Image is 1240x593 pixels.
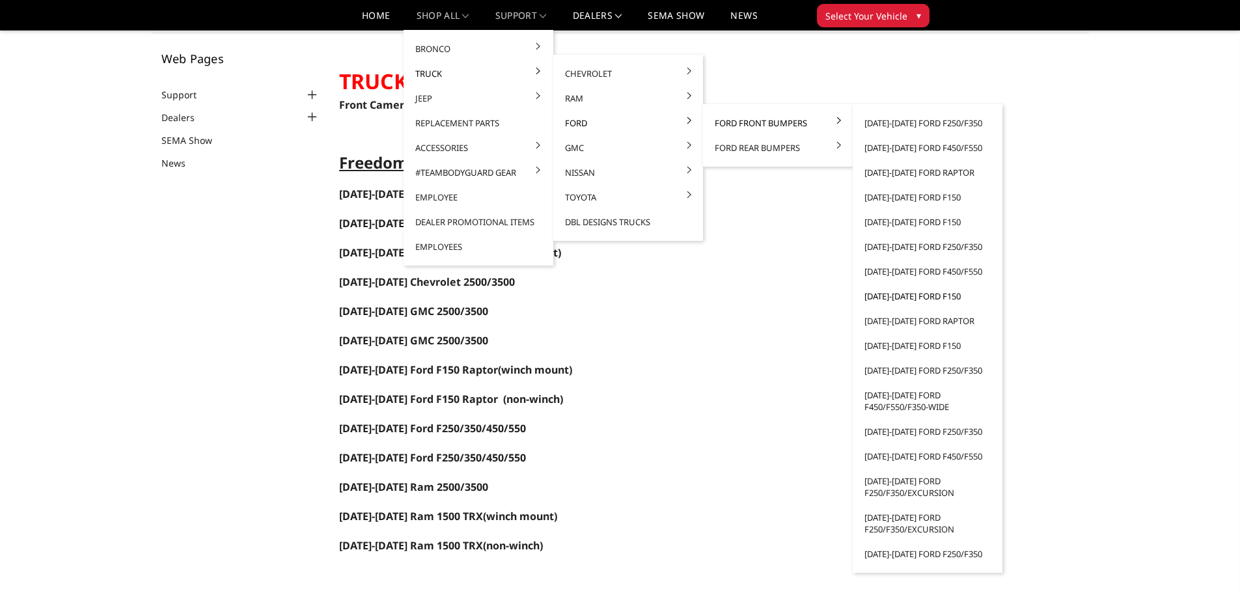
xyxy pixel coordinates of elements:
[495,11,547,30] a: Support
[858,358,997,383] a: [DATE]-[DATE] Ford F250/F350
[339,67,587,95] strong: TRUCK FRONT BUMPERS
[339,217,487,230] a: [DATE]-[DATE] Chevrolet 1500
[858,234,997,259] a: [DATE]-[DATE] Ford F250/F350
[858,259,997,284] a: [DATE]-[DATE] Ford F450/F550
[339,333,488,348] span: [DATE]-[DATE] GMC 2500/3500
[916,8,921,22] span: ▾
[339,304,488,318] a: [DATE]-[DATE] GMC 2500/3500
[409,135,548,160] a: Accessories
[858,505,997,542] a: [DATE]-[DATE] Ford F250/F350/Excursion
[417,11,469,30] a: shop all
[161,111,211,124] a: Dealers
[339,98,591,112] a: Front Camera Relocation (universal instructions)
[339,538,483,553] a: [DATE]-[DATE] Ram 1500 TRX
[339,510,483,523] a: [DATE]-[DATE] Ram 1500 TRX
[161,53,320,64] h5: Web Pages
[161,133,228,147] a: SEMA Show
[858,444,997,469] a: [DATE]-[DATE] Ford F450/F550
[339,245,561,260] span: (winch mount)
[339,538,543,553] span: (non-winch)
[339,450,526,465] span: [DATE]-[DATE] Ford F250/350/450/550
[409,86,548,111] a: Jeep
[858,185,997,210] a: [DATE]-[DATE] Ford F150
[708,135,847,160] a: Ford Rear Bumpers
[409,111,548,135] a: Replacement Parts
[648,11,704,30] a: SEMA Show
[558,111,698,135] a: Ford
[409,210,548,234] a: Dealer Promotional Items
[558,210,698,234] a: DBL Designs Trucks
[858,111,997,135] a: [DATE]-[DATE] Ford F250/F350
[573,11,622,30] a: Dealers
[409,160,548,185] a: #TeamBodyguard Gear
[558,61,698,86] a: Chevrolet
[339,152,516,173] span: Freedom Series Fronts:
[339,363,498,377] a: [DATE]-[DATE] Ford F150 Raptor
[858,309,997,333] a: [DATE]-[DATE] Ford Raptor
[558,185,698,210] a: Toyota
[339,216,487,230] span: [DATE]-[DATE] Chevrolet 1500
[339,509,483,523] span: [DATE]-[DATE] Ram 1500 TRX
[339,275,515,289] span: [DATE]-[DATE] Chevrolet 2500/3500
[339,245,487,260] a: [DATE]-[DATE] Chevrolet 1500
[558,86,698,111] a: Ram
[339,393,498,406] a: [DATE]-[DATE] Ford F150 Raptor
[161,88,213,102] a: Support
[858,284,997,309] a: [DATE]-[DATE] Ford F150
[858,333,997,358] a: [DATE]-[DATE] Ford F150
[730,11,757,30] a: News
[339,187,515,201] a: [DATE]-[DATE] Chevrolet 2500/3500
[483,509,557,523] span: (winch mount)
[817,4,930,27] button: Select Your Vehicle
[409,36,548,61] a: Bronco
[339,276,515,288] a: [DATE]-[DATE] Chevrolet 2500/3500
[339,480,488,494] a: [DATE]-[DATE] Ram 2500/3500
[858,419,997,444] a: [DATE]-[DATE] Ford F250/F350
[858,542,997,566] a: [DATE]-[DATE] Ford F250/F350
[339,363,572,377] span: (winch mount)
[339,392,498,406] span: [DATE]-[DATE] Ford F150 Raptor
[858,383,997,419] a: [DATE]-[DATE] Ford F450/F550/F350-wide
[161,156,202,170] a: News
[708,111,847,135] a: Ford Front Bumpers
[558,135,698,160] a: GMC
[339,335,488,347] a: [DATE]-[DATE] GMC 2500/3500
[339,421,526,435] a: [DATE]-[DATE] Ford F250/350/450/550
[858,469,997,505] a: [DATE]-[DATE] Ford F250/F350/Excursion
[339,452,526,464] a: [DATE]-[DATE] Ford F250/350/450/550
[858,135,997,160] a: [DATE]-[DATE] Ford F450/F550
[825,9,907,23] span: Select Your Vehicle
[503,392,563,406] span: (non-winch)
[409,234,548,259] a: Employees
[409,61,548,86] a: Truck
[558,160,698,185] a: Nissan
[858,160,997,185] a: [DATE]-[DATE] Ford Raptor
[858,210,997,234] a: [DATE]-[DATE] Ford F150
[362,11,390,30] a: Home
[409,185,548,210] a: Employee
